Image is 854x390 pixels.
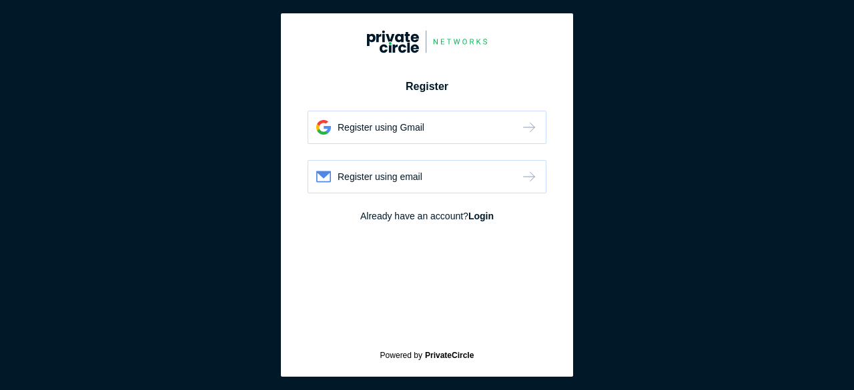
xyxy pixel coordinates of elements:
div: Already have an account? [308,209,546,223]
img: Google [520,169,538,185]
strong: PrivateCircle [425,351,474,360]
div: Register [308,79,546,95]
div: Register using Gmail [338,121,424,134]
img: Google [520,119,538,135]
img: Google [316,171,331,183]
div: Powered by [298,351,556,360]
img: Google [367,30,487,53]
div: Register using email [338,170,422,183]
strong: Login [468,211,494,221]
img: Google [316,120,331,135]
